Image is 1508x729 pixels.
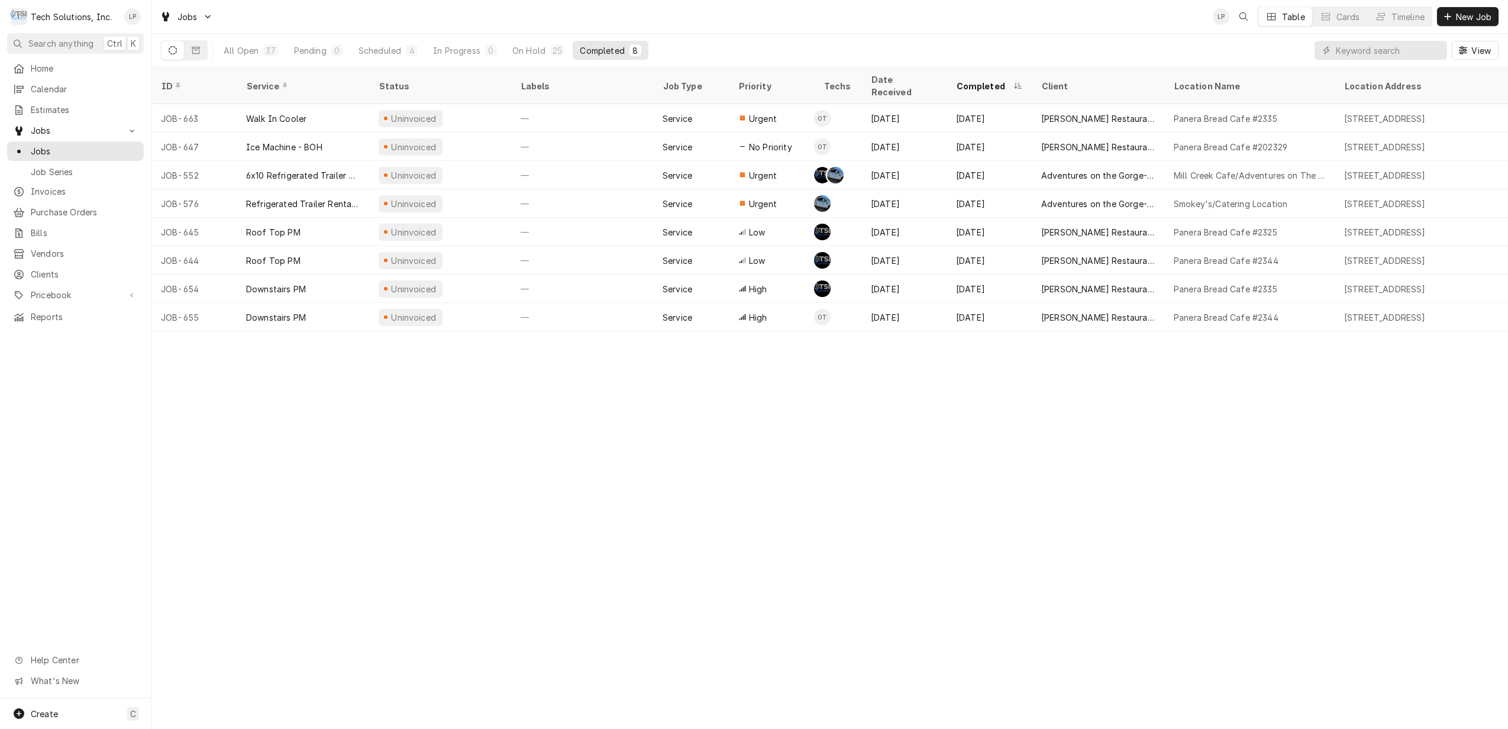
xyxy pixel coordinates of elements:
span: Calendar [31,83,138,95]
div: T [11,8,27,25]
div: Job Type [663,80,719,92]
div: Service [246,80,357,92]
div: [STREET_ADDRESS] [1344,283,1426,295]
div: — [511,303,653,331]
button: New Job [1437,7,1499,26]
div: Uninvoiced [390,311,438,324]
div: Service [663,311,692,324]
span: New Job [1454,11,1494,23]
button: Search anythingCtrlK [7,33,144,54]
div: Smokey's/Catering Location [1174,198,1287,210]
div: — [511,189,653,218]
div: Austin Fox's Avatar [814,167,831,183]
div: [DATE] [947,246,1032,275]
div: AF [814,167,831,183]
span: Vendors [31,247,138,260]
div: Client [1041,80,1152,92]
div: [PERSON_NAME] Restaurant Group [1041,226,1155,238]
span: Help Center [31,654,137,666]
button: Open search [1234,7,1253,26]
a: Home [7,59,144,78]
div: [STREET_ADDRESS] [1344,254,1426,267]
div: Labels [521,80,644,92]
div: [DATE] [861,104,947,133]
div: JOB-655 [151,303,237,331]
a: Go to Jobs [7,121,144,140]
span: Create [31,709,58,719]
span: View [1469,44,1493,57]
div: Uninvoiced [390,198,438,210]
div: Otis Tooley's Avatar [814,309,831,325]
a: Purchase Orders [7,202,144,222]
div: Uninvoiced [390,112,438,125]
div: [DATE] [861,246,947,275]
div: [DATE] [947,104,1032,133]
a: Bills [7,223,144,243]
div: [DATE] [947,303,1032,331]
div: Uninvoiced [390,141,438,153]
div: Panera Bread Cafe #2344 [1174,254,1278,267]
div: Joe Paschal's Avatar [814,195,831,212]
div: AF [814,280,831,297]
div: [DATE] [861,275,947,303]
div: [STREET_ADDRESS] [1344,198,1426,210]
span: Job Series [31,166,138,178]
div: [DATE] [947,189,1032,218]
div: Roof Top PM [246,254,301,267]
div: JP [814,195,831,212]
span: Bills [31,227,138,239]
div: 8 [632,44,639,57]
span: Clients [31,268,138,280]
div: 25 [553,44,562,57]
div: [DATE] [947,133,1032,161]
div: JOB-645 [151,218,237,246]
div: Panera Bread Cafe #2335 [1174,283,1277,295]
div: — [511,275,653,303]
div: [DATE] [947,275,1032,303]
div: [STREET_ADDRESS] [1344,226,1426,238]
div: [STREET_ADDRESS] [1344,112,1426,125]
div: Panera Bread Cafe #2335 [1174,112,1277,125]
div: [PERSON_NAME] Restaurant Group [1041,112,1155,125]
div: [STREET_ADDRESS] [1344,141,1426,153]
div: In Progress [433,44,480,57]
div: Shaun Booth's Avatar [814,252,831,269]
a: Go to Jobs [155,7,218,27]
span: Urgent [749,112,777,125]
span: Search anything [28,37,93,50]
div: Panera Bread Cafe #2344 [1174,311,1278,324]
div: Roof Top PM [246,226,301,238]
div: Refrigerated Trailer Rental 7x16 [246,198,360,210]
div: Uninvoiced [390,169,438,182]
div: Date Received [871,73,935,98]
div: [DATE] [861,189,947,218]
div: Techs [824,80,852,92]
div: [STREET_ADDRESS] [1344,169,1426,182]
a: Vendors [7,244,144,263]
div: SB [814,224,831,240]
span: High [749,283,767,295]
span: Jobs [31,124,120,137]
a: Go to What's New [7,671,144,691]
span: Low [749,254,765,267]
div: [PERSON_NAME] Restaurant Group [1041,254,1155,267]
div: SB [814,252,831,269]
div: [DATE] [947,218,1032,246]
div: Location Name [1174,80,1323,92]
a: Reports [7,307,144,327]
span: Estimates [31,104,138,116]
span: Purchase Orders [31,206,138,218]
a: Go to Pricebook [7,285,144,305]
div: JP [827,167,844,183]
div: [DATE] [861,218,947,246]
div: JOB-576 [151,189,237,218]
span: Low [749,226,765,238]
div: — [511,218,653,246]
div: JOB-647 [151,133,237,161]
div: 6x10 Refrigerated Trailer Rental [246,169,360,182]
div: Uninvoiced [390,254,438,267]
div: Completed [956,80,1010,92]
div: — [511,133,653,161]
div: OT [814,138,831,155]
div: Service [663,226,692,238]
